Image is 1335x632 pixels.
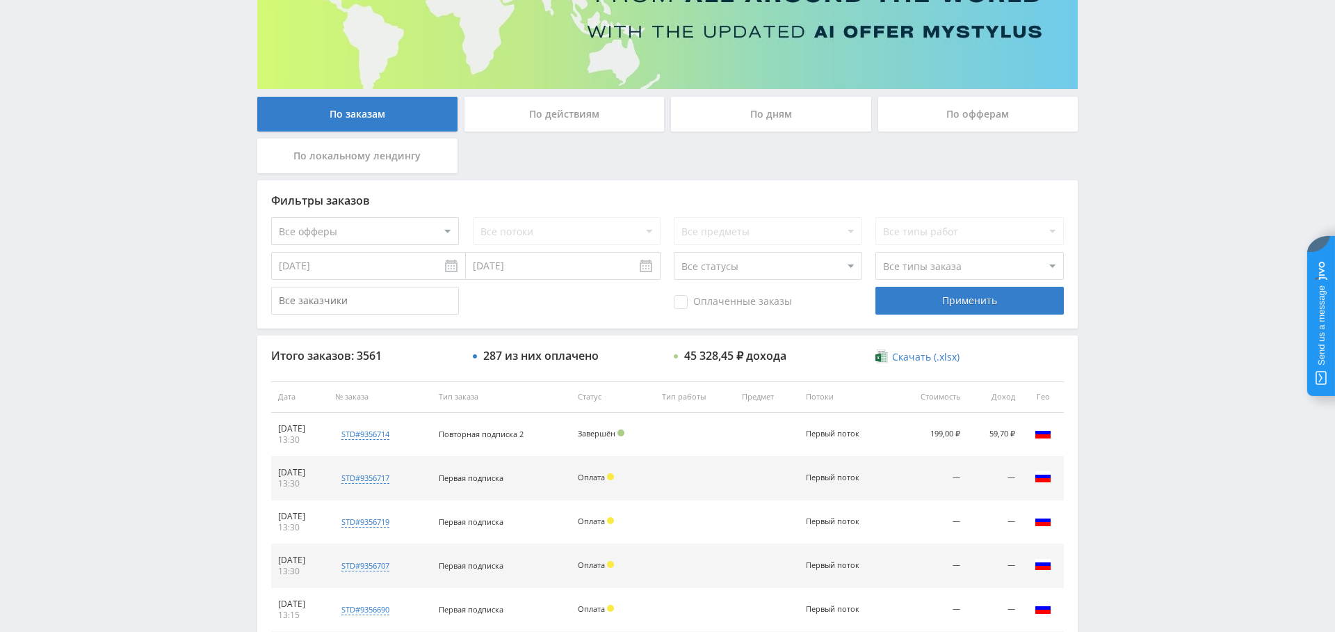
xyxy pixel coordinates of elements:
div: Первый поток [806,605,868,614]
th: № заказа [328,381,432,413]
td: — [967,544,1022,588]
div: По действиям [464,97,665,132]
span: Оплата [578,603,605,614]
img: rus.png [1035,468,1051,485]
td: — [893,588,967,632]
div: 13:30 [278,566,321,577]
span: Холд [607,473,614,480]
div: Первый поток [806,473,868,482]
img: rus.png [1035,556,1051,573]
div: Первый поток [806,561,868,570]
div: 287 из них оплачено [483,349,599,362]
td: — [967,588,1022,632]
span: Скачать (.xlsx) [892,351,960,363]
div: [DATE] [278,599,321,610]
div: [DATE] [278,467,321,478]
td: — [893,500,967,544]
div: Первый поток [806,517,868,526]
span: Первая подписка [439,604,503,615]
div: [DATE] [278,511,321,522]
div: std#9356719 [341,516,389,528]
div: Фильтры заказов [271,194,1064,207]
img: rus.png [1035,600,1051,617]
div: std#9356690 [341,604,389,615]
th: Предмет [735,381,799,413]
div: 13:30 [278,434,321,445]
img: rus.png [1035,425,1051,441]
div: std#9356714 [341,429,389,440]
div: 45 328,45 ₽ дохода [684,349,786,362]
div: 13:15 [278,610,321,621]
div: [DATE] [278,555,321,566]
div: [DATE] [278,423,321,434]
img: xlsx [875,349,887,363]
div: По дням [671,97,871,132]
th: Тип работы [655,381,735,413]
div: std#9356717 [341,473,389,484]
span: Первая подписка [439,473,503,483]
span: Первая подписка [439,516,503,527]
div: По офферам [878,97,1078,132]
th: Стоимость [893,381,967,413]
a: Скачать (.xlsx) [875,350,959,364]
span: Холд [607,605,614,612]
td: — [967,500,1022,544]
th: Тип заказа [432,381,571,413]
span: Оплаченные заказы [674,295,792,309]
span: Подтвержден [617,429,624,436]
div: По заказам [257,97,458,132]
th: Дата [271,381,328,413]
div: std#9356707 [341,560,389,571]
img: rus.png [1035,512,1051,529]
th: Гео [1022,381,1064,413]
span: Холд [607,561,614,568]
div: Применить [875,287,1063,315]
span: Оплата [578,472,605,482]
span: Оплата [578,560,605,570]
td: — [893,544,967,588]
th: Доход [967,381,1022,413]
span: Первая подписка [439,560,503,571]
div: 13:30 [278,522,321,533]
span: Оплата [578,516,605,526]
div: Первый поток [806,429,868,439]
span: Повторная подписка 2 [439,429,524,439]
th: Потоки [799,381,893,413]
div: 13:30 [278,478,321,489]
td: — [967,457,1022,500]
div: Итого заказов: 3561 [271,349,459,362]
span: Холд [607,517,614,524]
input: Все заказчики [271,287,459,315]
td: — [893,457,967,500]
span: Завершён [578,428,615,439]
div: По локальному лендингу [257,139,458,173]
td: 199,00 ₽ [893,413,967,457]
td: 59,70 ₽ [967,413,1022,457]
th: Статус [571,381,655,413]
